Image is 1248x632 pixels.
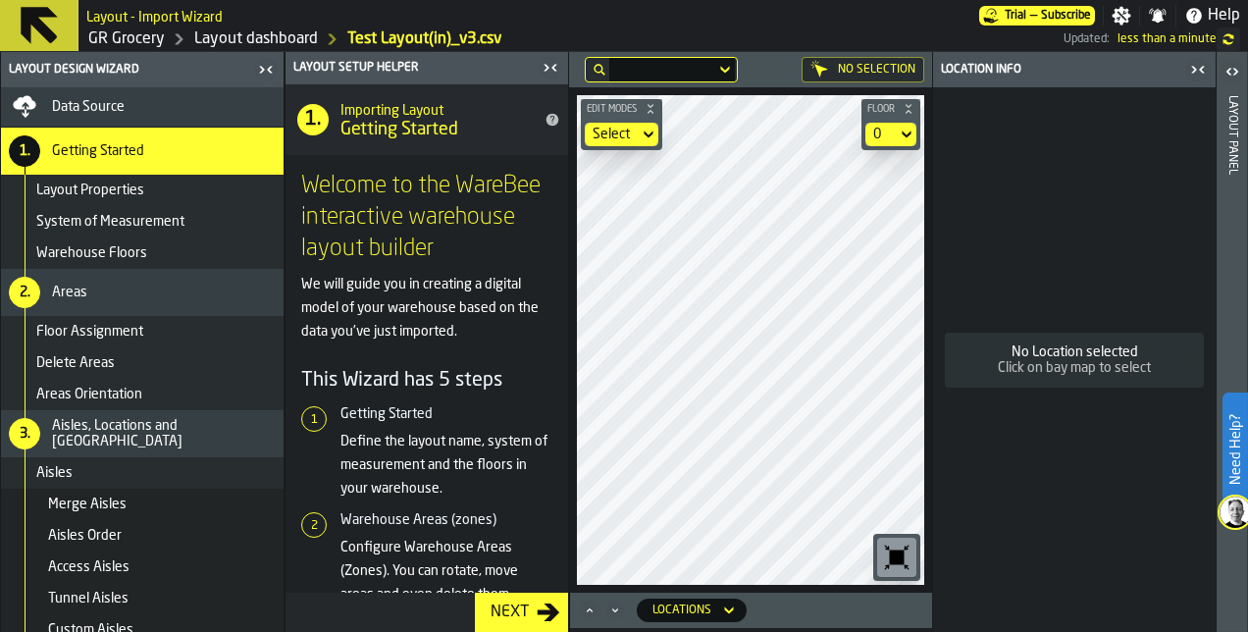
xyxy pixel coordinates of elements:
[1219,56,1246,91] label: button-toggle-Open
[1,379,284,410] li: menu Areas Orientation
[9,135,40,167] div: 1.
[593,127,631,142] div: DropdownMenuValue-none
[1,410,284,457] li: menu Aisles, Locations and Bays
[1,269,284,316] li: menu Areas
[1224,395,1246,504] label: Need Help?
[475,593,568,632] button: button-Next
[1,583,284,614] li: menu Tunnel Aisles
[1,237,284,269] li: menu Warehouse Floors
[48,559,130,575] span: Access Aisles
[933,52,1216,87] header: Location Info
[873,127,889,142] div: DropdownMenuValue-default-floor
[1208,4,1240,27] span: Help
[1,52,284,87] header: Layout Design Wizard
[340,99,521,119] h2: Sub Title
[957,344,1192,360] div: No Location selected
[1005,9,1026,23] span: Trial
[286,52,568,84] header: Layout Setup Helper
[881,542,912,573] svg: Reset zoom and position
[86,6,223,26] h2: Sub Title
[979,6,1095,26] div: Menu Subscription
[286,84,568,155] div: title-Getting Started
[194,27,318,51] a: link-to-/wh/i/e451d98b-95f6-4604-91ff-c80219f9c36d/designer
[1,206,284,237] li: menu System of Measurement
[48,591,129,606] span: Tunnel Aisles
[937,63,1184,77] div: Location Info
[1,457,284,489] li: menu Aisles
[637,599,747,622] div: DropdownMenuValue-locations
[48,497,127,512] span: Merge Aisles
[301,171,552,265] h1: Welcome to the WareBee interactive warehouse layout builder
[1225,91,1239,627] div: Layout panel
[52,418,276,449] span: Aisles, Locations and [GEOGRAPHIC_DATA]
[1217,27,1240,51] label: button-toggle-undefined
[9,418,40,449] div: 3.
[483,601,537,624] div: Next
[340,512,552,528] h6: Warehouse Areas (zones)
[1,87,284,128] li: menu Data Source
[340,536,552,606] p: Configure Warehouse Areas (Zones). You can rotate, move areas and even delete them.
[36,465,73,481] span: Aisles
[1041,9,1091,23] span: Subscribe
[1064,32,1110,46] span: Updated:
[52,99,125,115] span: Data Source
[583,104,641,115] span: Edit Modes
[1,175,284,206] li: menu Layout Properties
[957,360,1192,376] div: Click on bay map to select
[252,58,280,81] label: button-toggle-Close me
[5,63,252,77] div: Layout Design Wizard
[652,604,711,617] div: DropdownMenuValue-locations
[36,214,184,230] span: System of Measurement
[347,27,501,51] a: link-to-/wh/i/e451d98b-95f6-4604-91ff-c80219f9c36d/import/layout/da3e8ec0-b2b9-40f4-a54d-5e8a3c09...
[578,601,601,620] button: Maximize
[1118,32,1217,46] span: 9/2/2025, 9:33:02 AM
[301,273,552,343] p: We will guide you in creating a digital model of your warehouse based on the data you've just imp...
[1,520,284,552] li: menu Aisles Order
[289,61,537,75] div: Layout Setup Helper
[340,430,552,500] p: Define the layout name, system of measurement and the floors in your warehouse.
[802,57,924,82] div: No Selection
[873,534,920,581] div: button-toolbar-undefined
[1,489,284,520] li: menu Merge Aisles
[1184,58,1212,81] label: button-toggle-Close me
[340,406,552,422] h6: Getting Started
[1140,6,1175,26] label: button-toggle-Notifications
[863,104,899,115] span: Floor
[88,27,165,51] a: link-to-/wh/i/e451d98b-95f6-4604-91ff-c80219f9c36d
[340,119,458,140] span: Getting Started
[301,367,552,395] h4: This Wizard has 5 steps
[861,99,920,119] button: button-
[52,143,144,159] span: Getting Started
[1,552,284,583] li: menu Access Aisles
[979,6,1095,26] a: link-to-/wh/i/e451d98b-95f6-4604-91ff-c80219f9c36d/pricing/
[9,277,40,308] div: 2.
[1030,9,1037,23] span: —
[36,245,147,261] span: Warehouse Floors
[1176,4,1248,27] label: button-toggle-Help
[603,601,627,620] button: Minimize
[1217,52,1247,632] header: Layout panel
[36,387,142,402] span: Areas Orientation
[1104,6,1139,26] label: button-toggle-Settings
[36,183,144,198] span: Layout Properties
[1,347,284,379] li: menu Delete Areas
[36,355,115,371] span: Delete Areas
[36,324,143,340] span: Floor Assignment
[86,27,575,51] nav: Breadcrumb
[48,528,122,544] span: Aisles Order
[581,99,662,119] button: button-
[1,316,284,347] li: menu Floor Assignment
[865,123,916,146] div: DropdownMenuValue-default-floor
[537,56,564,79] label: button-toggle-Close me
[585,123,658,146] div: DropdownMenuValue-none
[52,285,87,300] span: Areas
[1,128,284,175] li: menu Getting Started
[594,64,605,76] div: hide filter
[297,104,329,135] div: 1.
